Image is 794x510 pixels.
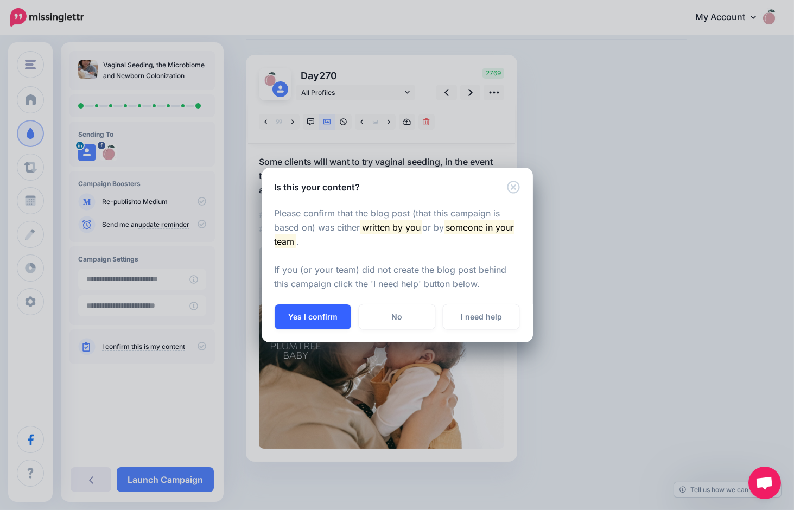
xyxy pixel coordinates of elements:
[507,181,520,194] button: Close
[275,304,351,329] button: Yes I confirm
[359,304,435,329] a: No
[275,207,520,291] p: Please confirm that the blog post (that this campaign is based on) was either or by . If you (or ...
[275,181,360,194] h5: Is this your content?
[443,304,519,329] a: I need help
[360,220,422,234] mark: written by you
[275,220,514,248] mark: someone in your team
